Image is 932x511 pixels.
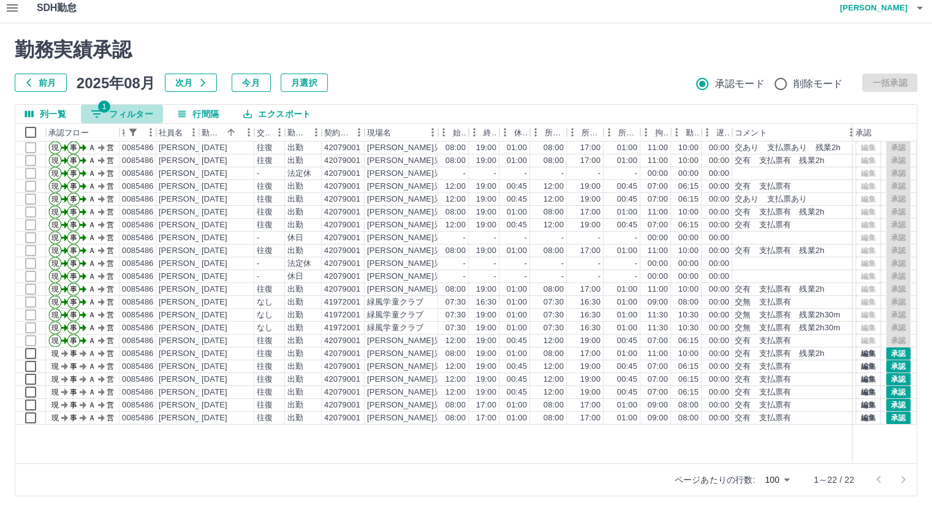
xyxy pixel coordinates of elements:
text: 営 [107,208,114,216]
div: 00:45 [507,219,527,231]
div: 11:00 [648,206,668,218]
div: 00:00 [709,258,729,270]
div: 休日 [287,232,303,244]
div: 00:00 [678,258,699,270]
div: [PERSON_NAME] [159,181,225,192]
div: 01:00 [617,142,637,154]
div: 終業 [469,124,499,142]
div: 遅刻等 [716,124,730,142]
button: 行間隔 [168,105,229,123]
text: 営 [107,195,114,203]
div: 17:00 [580,245,600,257]
div: 0085486 [122,155,154,167]
div: 08:00 [544,206,564,218]
div: 出勤 [287,245,303,257]
div: - [257,271,259,282]
div: 所定休憩 [618,124,638,142]
text: 現 [51,272,59,281]
div: [PERSON_NAME] [159,206,225,218]
div: 00:00 [678,271,699,282]
div: 12:00 [445,194,466,205]
div: - [561,258,564,270]
div: - [494,232,496,244]
div: 12:00 [544,181,564,192]
text: 現 [51,259,59,268]
div: 0085486 [122,232,154,244]
div: - [257,168,259,180]
div: 出勤 [287,181,303,192]
div: 出勤 [287,194,303,205]
text: Ａ [88,259,96,268]
div: - [463,271,466,282]
text: 現 [51,156,59,165]
text: 事 [70,221,77,229]
div: 08:00 [445,245,466,257]
div: 12:00 [445,181,466,192]
div: [DATE] [202,194,227,205]
button: 編集 [855,347,881,360]
div: 01:00 [507,206,527,218]
div: 休憩 [499,124,530,142]
div: 00:00 [678,232,699,244]
div: [PERSON_NAME]児童クラブ [367,181,474,192]
div: 100 [760,471,794,489]
div: [PERSON_NAME] [159,155,225,167]
div: 12:00 [544,194,564,205]
div: 06:15 [678,194,699,205]
div: [PERSON_NAME] [159,194,225,205]
div: 12:00 [544,219,564,231]
div: 往復 [257,155,273,167]
div: 1件のフィルターを適用中 [124,124,142,141]
div: 0085486 [122,181,154,192]
div: 勤務日 [202,124,222,142]
div: [PERSON_NAME] [159,142,225,154]
text: Ａ [88,143,96,152]
text: 事 [70,195,77,203]
text: 現 [51,246,59,255]
div: [PERSON_NAME]児童クラブ [367,194,474,205]
div: 0085486 [122,219,154,231]
div: 19:00 [476,245,496,257]
button: 編集 [855,398,881,412]
button: メニュー [142,123,160,142]
text: 営 [107,156,114,165]
text: 事 [70,233,77,242]
button: フィルター表示 [124,124,142,141]
text: 現 [51,221,59,229]
text: Ａ [88,246,96,255]
div: 0085486 [122,245,154,257]
div: 00:00 [709,142,729,154]
div: 契約コード [322,124,365,142]
div: 00:45 [617,181,637,192]
text: Ａ [88,233,96,242]
div: 08:00 [445,155,466,167]
div: 01:00 [617,206,637,218]
span: 1 [98,100,110,113]
div: - [494,258,496,270]
div: - [525,258,527,270]
div: 所定開始 [530,124,567,142]
div: - [561,271,564,282]
div: [PERSON_NAME] [159,245,225,257]
div: 00:00 [709,219,729,231]
text: 営 [107,221,114,229]
div: - [598,258,600,270]
div: 出勤 [287,155,303,167]
div: 08:00 [445,142,466,154]
div: [PERSON_NAME]児童クラブ [367,168,474,180]
text: 事 [70,259,77,268]
button: 編集 [855,411,881,425]
div: 0085486 [122,206,154,218]
div: 所定終業 [582,124,601,142]
button: メニュー [184,123,203,142]
div: [PERSON_NAME]児童クラブ [367,245,474,257]
div: 交通費 [254,124,285,142]
div: 出勤 [287,142,303,154]
div: 往復 [257,219,273,231]
div: 19:00 [476,181,496,192]
div: [PERSON_NAME]児童クラブ [367,142,474,154]
div: 07:00 [648,194,668,205]
div: 社員名 [159,124,183,142]
div: [DATE] [202,271,227,282]
div: 交通費 [257,124,270,142]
